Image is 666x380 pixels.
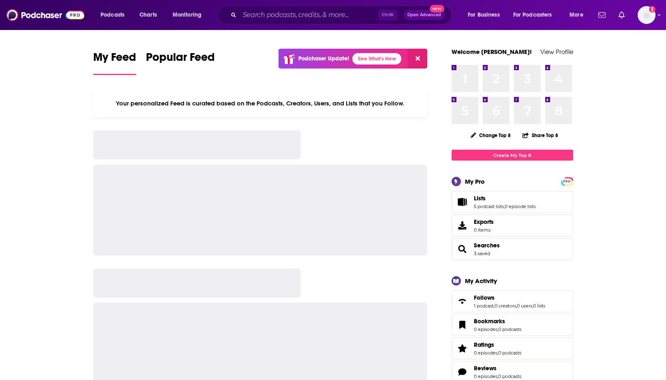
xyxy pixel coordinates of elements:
[497,326,498,332] span: ,
[167,9,212,21] button: open menu
[95,9,135,21] button: open menu
[173,9,201,21] span: Monitoring
[474,326,497,332] a: 0 episodes
[498,374,521,379] a: 0 podcasts
[407,13,441,17] span: Open Advanced
[452,314,573,336] span: Bookmarks
[466,130,516,140] button: Change Top 8
[474,242,500,249] a: Searches
[474,374,497,379] a: 0 episodes
[595,8,609,22] a: Show notifications dropdown
[452,48,532,56] a: Welcome [PERSON_NAME]!
[474,350,497,356] a: 0 episodes
[454,343,471,354] a: Ratings
[452,290,573,312] span: Follows
[615,8,628,22] a: Show notifications dropdown
[638,6,655,24] button: Show profile menu
[638,6,655,24] span: Logged in as TinaPugh
[468,9,500,21] span: For Business
[101,9,124,21] span: Podcasts
[522,127,559,143] button: Share Top 8
[494,303,495,309] span: ,
[93,50,136,69] span: My Feed
[474,227,494,233] span: 0 items
[474,341,521,348] a: Ratings
[134,9,162,21] a: Charts
[6,7,84,23] img: Podchaser - Follow, Share and Rate Podcasts
[505,204,535,209] a: 0 episode lists
[474,365,521,372] a: Reviews
[513,9,552,21] span: For Podcasters
[474,303,494,309] a: 1 podcast
[474,195,535,202] a: Lists
[452,191,573,213] span: Lists
[225,6,459,24] div: Search podcasts, credits, & more...
[564,9,593,21] button: open menu
[532,303,533,309] span: ,
[474,341,494,348] span: Ratings
[474,195,486,202] span: Lists
[570,9,583,21] span: More
[452,150,573,161] a: Create My Top 8
[474,218,494,225] span: Exports
[404,10,445,20] button: Open AdvancedNew
[93,90,428,117] div: Your personalized Feed is curated based on the Podcasts, Creators, Users, and Lists that you Follow.
[540,48,573,56] a: View Profile
[352,53,401,64] a: See What's New
[498,350,521,356] a: 0 podcasts
[517,303,532,309] a: 0 users
[454,319,471,331] a: Bookmarks
[452,215,573,236] a: Exports
[497,374,498,379] span: ,
[474,251,490,256] a: 3 saved
[240,9,378,21] input: Search podcasts, credits, & more...
[146,50,215,75] a: Popular Feed
[638,6,655,24] img: User Profile
[465,178,485,185] div: My Pro
[454,220,471,231] span: Exports
[430,5,444,13] span: New
[474,318,521,325] a: Bookmarks
[498,326,521,332] a: 0 podcasts
[452,238,573,260] span: Searches
[146,50,215,69] span: Popular Feed
[533,303,545,309] a: 0 lists
[454,196,471,208] a: Lists
[508,9,564,21] button: open menu
[474,318,505,325] span: Bookmarks
[562,178,572,184] a: PRO
[462,9,510,21] button: open menu
[93,50,136,75] a: My Feed
[452,337,573,359] span: Ratings
[474,294,545,301] a: Follows
[474,365,497,372] span: Reviews
[454,243,471,255] a: Searches
[454,366,471,378] a: Reviews
[298,55,349,62] p: Podchaser Update!
[495,303,516,309] a: 0 creators
[497,350,498,356] span: ,
[139,9,157,21] span: Charts
[465,277,497,285] div: My Activity
[649,6,655,13] svg: Add a profile image
[454,296,471,307] a: Follows
[474,294,495,301] span: Follows
[474,204,504,209] a: 5 podcast lists
[378,10,397,20] span: Ctrl K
